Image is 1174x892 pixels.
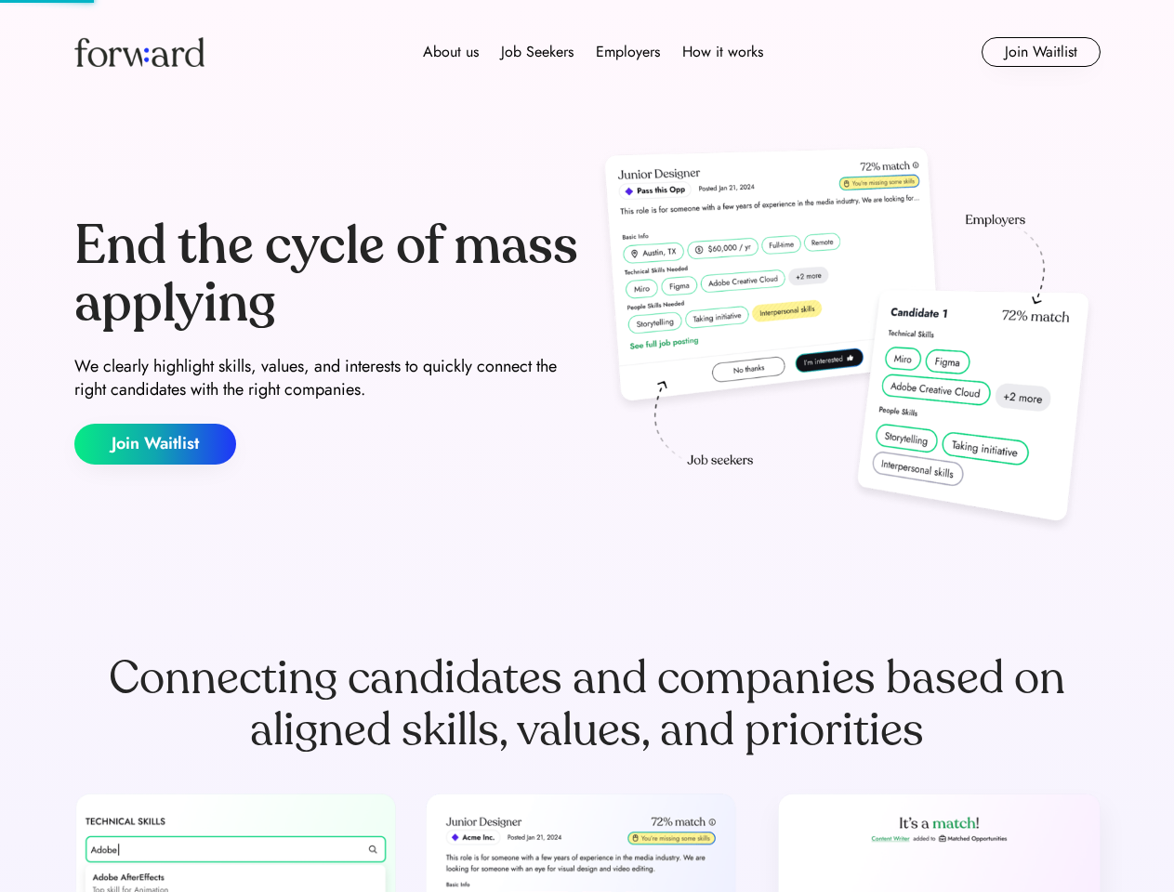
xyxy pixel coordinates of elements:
div: How it works [682,41,763,63]
div: End the cycle of mass applying [74,217,580,332]
button: Join Waitlist [74,424,236,465]
img: hero-image.png [595,141,1101,541]
div: About us [423,41,479,63]
div: Connecting candidates and companies based on aligned skills, values, and priorities [74,652,1101,756]
div: Job Seekers [501,41,574,63]
img: Forward logo [74,37,204,67]
button: Join Waitlist [982,37,1101,67]
div: Employers [596,41,660,63]
div: We clearly highlight skills, values, and interests to quickly connect the right candidates with t... [74,355,580,401]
